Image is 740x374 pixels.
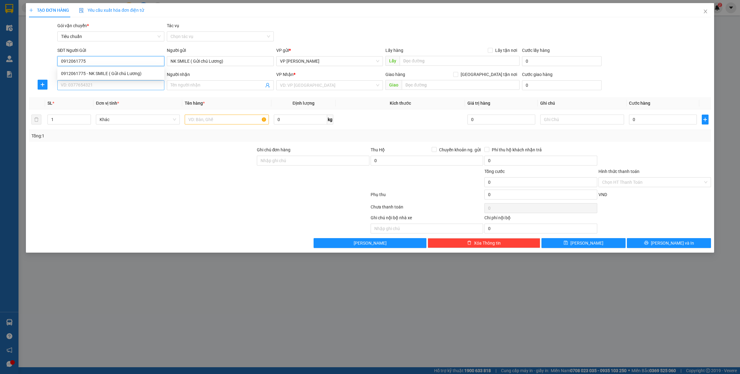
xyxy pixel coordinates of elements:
span: VP Nhận [276,72,294,77]
span: Giá trị hàng [467,101,490,106]
span: VP Minh Khai [280,57,380,66]
span: Cước hàng [629,101,650,106]
span: kg [327,115,333,124]
input: Ghi chú đơn hàng [257,156,369,166]
button: deleteXóa Thông tin [428,238,540,248]
div: Phụ thu [370,191,484,202]
input: Nhập ghi chú [371,224,483,233]
span: user-add [265,83,270,88]
input: Dọc đường [402,80,520,90]
span: plus [702,117,708,122]
span: Chuyển khoản ng. gửi [437,146,483,153]
span: Lấy tận nơi [493,47,520,54]
span: Giao [385,80,402,90]
span: Xóa Thông tin [474,240,501,246]
div: Người gửi [167,47,274,54]
div: Tổng: 1 [31,132,286,139]
button: save[PERSON_NAME] [541,238,626,248]
span: Định lượng [293,101,314,106]
span: Thu Hộ [371,147,385,152]
input: VD: Bàn, Ghế [185,115,269,124]
label: Cước giao hàng [522,72,553,77]
img: icon [79,8,84,13]
span: Gói vận chuyển [57,23,89,28]
span: Phí thu hộ khách nhận trả [489,146,544,153]
span: Đơn vị tính [96,101,119,106]
button: plus [702,115,709,124]
th: Ghi chú [538,97,627,109]
input: Dọc đường [400,56,520,66]
span: Kích thước [390,101,411,106]
span: Yêu cầu xuất hóa đơn điện tử [79,8,144,13]
label: Ghi chú đơn hàng [257,147,291,152]
span: plus [29,8,33,12]
input: Cước giao hàng [522,80,602,90]
span: delete [467,241,471,246]
div: SĐT Người Gửi [57,47,164,54]
button: [PERSON_NAME] [314,238,426,248]
span: Lấy [385,56,400,66]
input: 0 [467,115,535,124]
span: Lấy hàng [385,48,403,53]
span: plus [38,82,47,87]
span: VND [598,192,607,197]
button: plus [38,80,47,90]
label: Hình thức thanh toán [598,169,639,174]
span: [PERSON_NAME] và In [651,240,694,246]
span: SL [47,101,52,106]
button: delete [31,115,41,124]
div: Người nhận [167,71,274,78]
span: Tiêu chuẩn [61,32,161,41]
span: Tổng cước [484,169,505,174]
span: Khác [100,115,176,124]
span: save [564,241,568,246]
div: Ghi chú nội bộ nhà xe [371,214,483,224]
button: Close [697,3,714,20]
span: Giao hàng [385,72,405,77]
span: close [703,9,708,14]
button: printer[PERSON_NAME] và In [627,238,711,248]
span: [PERSON_NAME] [570,240,603,246]
label: Cước lấy hàng [522,48,550,53]
div: 0912061775 - NK SMILE ( Gửi chú Lương) [57,69,164,78]
div: Chưa thanh toán [370,204,484,214]
input: Cước lấy hàng [522,56,602,66]
span: printer [644,241,648,246]
label: Tác vụ [167,23,179,28]
span: TẠO ĐƠN HÀNG [29,8,69,13]
div: VP gửi [276,47,383,54]
span: Tên hàng [185,101,205,106]
input: Ghi Chú [540,115,624,124]
span: [PERSON_NAME] [354,240,387,246]
div: Chi phí nội bộ [484,214,597,224]
div: 0912061775 - NK SMILE ( Gửi chú Lương) [61,70,161,77]
span: [GEOGRAPHIC_DATA] tận nơi [458,71,520,78]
